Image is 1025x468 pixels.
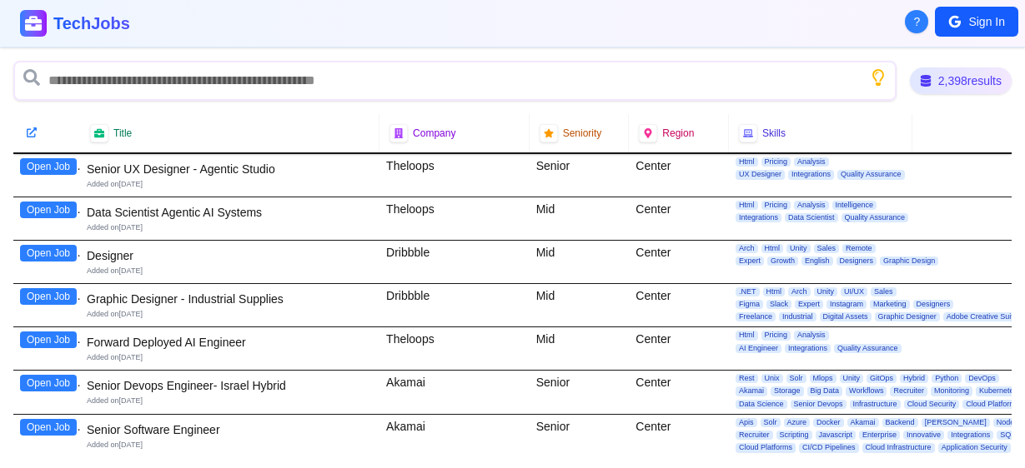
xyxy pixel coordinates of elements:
[776,431,812,440] span: Scripting
[87,161,373,177] div: Senior UX Designer - Agentic Studio
[850,400,901,409] span: Infrastructure
[87,421,373,438] div: Senior Software Engineer
[87,309,373,320] div: Added on [DATE]
[761,331,791,340] span: Pricing
[530,197,630,240] div: Mid
[379,415,530,458] div: Akamai
[736,256,764,266] span: Expert
[794,201,829,210] span: Analysis
[842,244,876,253] span: Remote
[530,327,630,370] div: Mid
[736,201,758,210] span: Html
[976,386,1021,396] span: Kubernetes
[87,440,373,451] div: Added on [DATE]
[862,443,935,452] span: Cloud Infrastructure
[379,284,530,327] div: Dribbble
[882,418,918,427] span: Backend
[629,371,729,414] div: Center
[859,431,900,440] span: Enterprise
[840,374,864,383] span: Unity
[87,352,373,363] div: Added on [DATE]
[905,10,928,33] button: About Techjobs
[794,331,829,340] span: Analysis
[87,222,373,233] div: Added on [DATE]
[784,418,811,427] span: Azure
[736,213,781,222] span: Integrations
[795,300,823,309] span: Expert
[904,400,960,409] span: Cloud Security
[910,67,1012,94] div: 2,398 results
[761,374,783,383] span: Unix
[799,443,859,452] span: CI/CD Pipelines
[736,431,773,440] span: Recruiter
[761,201,791,210] span: Pricing
[20,245,77,261] button: Open Job
[530,415,630,458] div: Senior
[837,256,877,266] span: Designers
[931,386,972,396] span: Monitoring
[788,287,811,296] span: Arch
[53,12,324,35] h1: TechJobs
[794,157,829,167] span: Analysis
[763,287,786,296] span: Html
[814,244,840,253] span: Sales
[870,300,910,309] span: Marketing
[788,170,834,179] span: Integrations
[935,7,1018,37] button: Sign In
[820,312,872,321] span: Digital Assets
[87,291,373,307] div: Graphic Designer - Industrial Supplies
[834,344,902,353] span: Quality Assurance
[880,256,938,266] span: Graphic Design
[761,418,781,427] span: Solr
[922,418,990,427] span: [PERSON_NAME]
[413,127,455,140] span: Company
[779,312,816,321] span: Industrial
[629,154,729,197] div: Center
[965,374,999,383] span: DevOps
[962,400,1022,409] span: Cloud Platforms
[530,284,630,327] div: Mid
[832,201,877,210] span: Intelligence
[913,300,954,309] span: Designers
[133,17,324,30] span: - find your dream job under the radar
[736,400,787,409] span: Data Science
[736,157,758,167] span: Html
[530,371,630,414] div: Senior
[810,374,837,383] span: Mlops
[20,288,77,305] button: Open Job
[938,443,1011,452] span: Application Security
[791,400,847,409] span: Senior Devops
[761,244,784,253] span: Html
[629,197,729,240] div: Center
[736,244,758,253] span: Arch
[771,386,804,396] span: Storage
[736,331,758,340] span: Html
[847,418,879,427] span: Akamai
[814,287,838,296] span: Unity
[736,287,760,296] span: .NET
[867,374,897,383] span: GitOps
[736,344,781,353] span: AI Engineer
[736,170,785,179] span: UX Designer
[87,179,373,190] div: Added on [DATE]
[379,197,530,240] div: Theloops
[914,13,921,30] span: ?
[629,241,729,283] div: Center
[870,69,887,86] button: Show search tips
[785,344,831,353] span: Integrations
[827,300,867,309] span: Instagram
[20,419,77,436] button: Open Job
[761,157,791,167] span: Pricing
[736,443,796,452] span: Cloud Platforms
[890,386,927,396] span: Recruiter
[767,256,798,266] span: Growth
[662,127,694,140] span: Region
[736,312,776,321] span: Freelance
[786,244,811,253] span: Unity
[762,127,786,140] span: Skills
[379,371,530,414] div: Akamai
[20,158,77,175] button: Open Job
[871,287,897,296] span: Sales
[766,300,791,309] span: Slack
[947,431,993,440] span: Integrations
